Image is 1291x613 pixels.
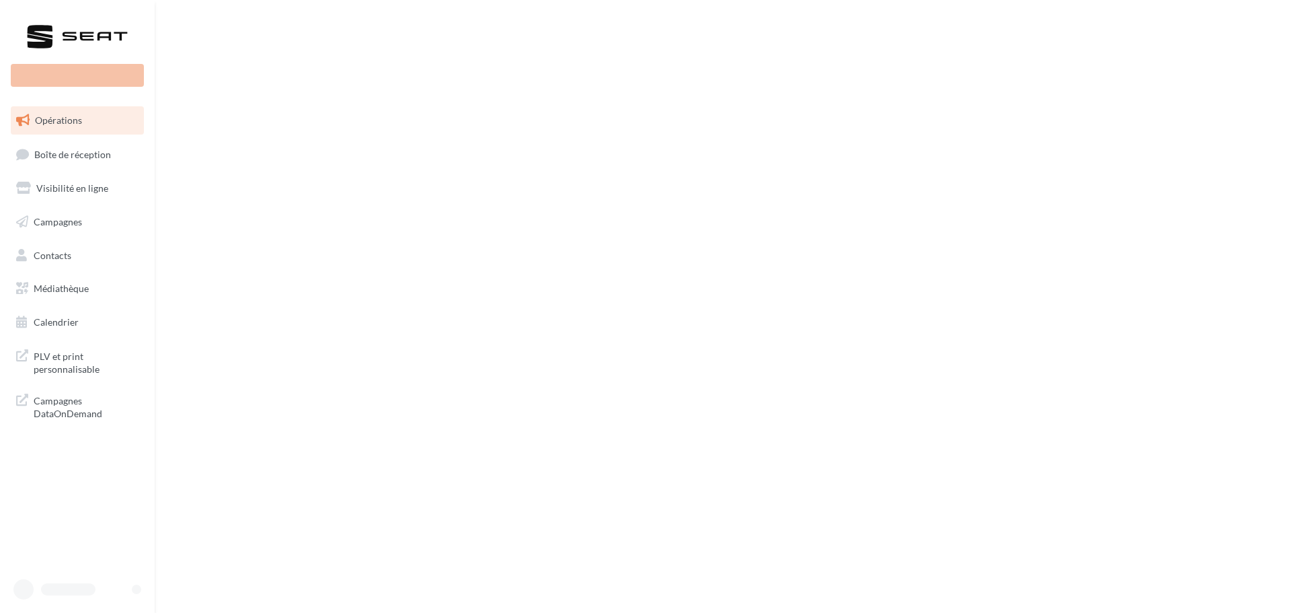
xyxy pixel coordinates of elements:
a: Contacts [8,242,147,270]
div: Nouvelle campagne [11,64,144,87]
span: Contacts [34,249,71,260]
a: Visibilité en ligne [8,174,147,203]
a: Boîte de réception [8,140,147,169]
a: Campagnes DataOnDemand [8,386,147,426]
span: Médiathèque [34,283,89,294]
span: Campagnes DataOnDemand [34,392,139,421]
a: Calendrier [8,308,147,336]
a: Campagnes [8,208,147,236]
span: Opérations [35,114,82,126]
span: PLV et print personnalisable [34,347,139,376]
span: Calendrier [34,316,79,328]
a: PLV et print personnalisable [8,342,147,382]
span: Visibilité en ligne [36,182,108,194]
span: Campagnes [34,216,82,227]
a: Médiathèque [8,275,147,303]
a: Opérations [8,106,147,135]
span: Boîte de réception [34,148,111,159]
